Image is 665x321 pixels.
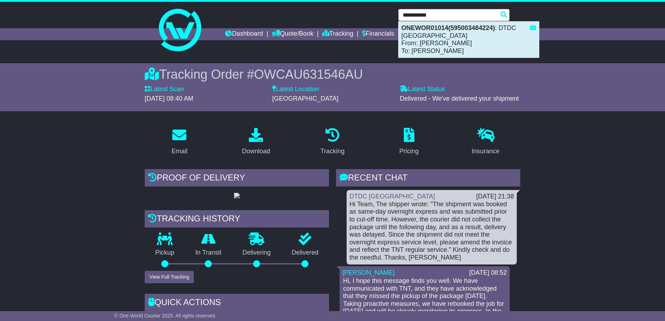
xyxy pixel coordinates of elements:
a: Quote/Book [272,28,313,40]
p: Delivered [281,249,329,257]
div: RECENT CHAT [336,169,520,188]
label: Latest Location [272,85,319,93]
div: Insurance [472,147,499,156]
a: Dashboard [225,28,263,40]
a: Email [167,125,192,159]
span: Delivered - We've delivered your shipment [400,95,519,102]
button: View Full Tracking [145,271,194,283]
div: Email [172,147,187,156]
div: Quick Actions [145,294,329,313]
div: Tracking [320,147,345,156]
a: Download [237,125,275,159]
a: [PERSON_NAME] [342,269,395,276]
p: Delivering [232,249,281,257]
label: Latest Status [400,85,445,93]
span: [GEOGRAPHIC_DATA] [272,95,338,102]
a: Insurance [467,125,504,159]
div: Proof of Delivery [145,169,329,188]
a: DTDC [GEOGRAPHIC_DATA] [349,193,435,200]
img: GetPodImage [234,193,240,198]
div: : DTDC [GEOGRAPHIC_DATA] From: [PERSON_NAME] To: [PERSON_NAME] [399,22,539,58]
div: Hi Team, The shipper wrote: "The shipment was booked as same-day overnight express and was submit... [349,201,514,262]
span: © One World Courier 2025. All rights reserved. [114,313,216,319]
span: [DATE] 08:40 AM [145,95,193,102]
a: Tracking [322,28,353,40]
strong: ONEWOR01014(595003484224) [401,24,495,31]
div: [DATE] 21:38 [476,193,514,201]
a: Tracking [316,125,349,159]
span: OWCAU631546AU [254,67,363,82]
p: In Transit [185,249,232,257]
div: Pricing [399,147,419,156]
div: Tracking history [145,210,329,229]
p: Pickup [145,249,185,257]
a: Pricing [395,125,423,159]
label: Latest Scan [145,85,184,93]
div: Download [242,147,270,156]
a: Financials [362,28,394,40]
div: Tracking Order # [145,67,520,82]
div: [DATE] 08:52 [469,269,507,277]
